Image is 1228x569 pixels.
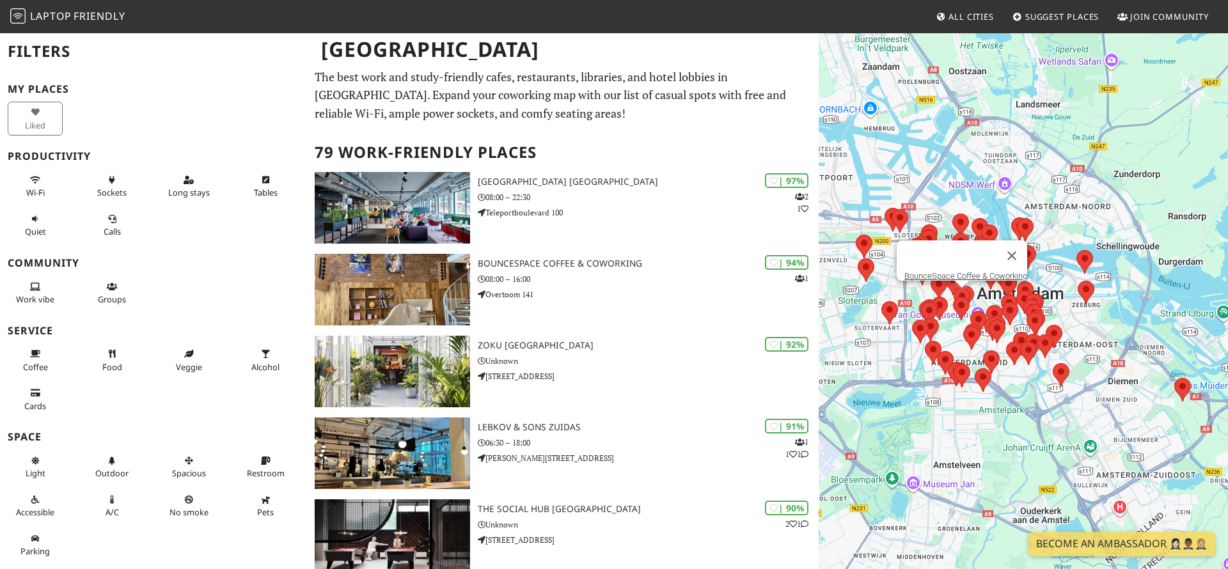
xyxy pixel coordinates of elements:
[311,32,816,67] h1: [GEOGRAPHIC_DATA]
[8,150,299,162] h3: Productivity
[254,187,278,198] span: Work-friendly tables
[931,5,999,28] a: All Cities
[74,9,125,23] span: Friendly
[478,340,819,351] h3: Zoku [GEOGRAPHIC_DATA]
[24,400,46,412] span: Credit cards
[8,208,63,242] button: Quiet
[172,467,206,479] span: Spacious
[8,450,63,484] button: Light
[765,255,808,270] div: | 94%
[765,337,808,352] div: | 92%
[251,361,279,373] span: Alcohol
[315,254,470,325] img: BounceSpace Coffee & Coworking
[765,501,808,515] div: | 90%
[478,191,819,203] p: 08:00 – 22:30
[169,506,209,518] span: Smoke free
[8,325,299,337] h3: Service
[1130,11,1209,22] span: Join Community
[8,528,63,562] button: Parking
[795,272,808,284] p: 1
[84,343,139,377] button: Food
[238,169,293,203] button: Tables
[307,254,819,325] a: BounceSpace Coffee & Coworking | 94% 1 BounceSpace Coffee & Coworking 08:00 – 16:00 Overtoom 141
[16,293,54,305] span: People working
[315,172,470,244] img: Aristo Meeting Center Amsterdam
[102,361,122,373] span: Food
[84,450,139,484] button: Outdoor
[478,258,819,269] h3: BounceSpace Coffee & Coworking
[765,173,808,188] div: | 97%
[478,504,819,515] h3: The Social Hub [GEOGRAPHIC_DATA]
[95,467,129,479] span: Outdoor area
[238,489,293,523] button: Pets
[247,467,285,479] span: Restroom
[1112,5,1214,28] a: Join Community
[8,431,299,443] h3: Space
[785,518,808,530] p: 2 1
[478,422,819,433] h3: Lebkov & Sons Zuidas
[1025,11,1099,22] span: Suggest Places
[765,419,808,433] div: | 91%
[161,489,216,523] button: No smoke
[161,343,216,377] button: Veggie
[257,506,274,518] span: Pet friendly
[478,534,819,546] p: [STREET_ADDRESS]
[20,545,50,557] span: Parking
[161,450,216,484] button: Spacious
[8,489,63,523] button: Accessible
[478,518,819,531] p: Unknown
[161,169,216,203] button: Long stays
[26,467,45,479] span: Natural light
[84,208,139,242] button: Calls
[238,343,293,377] button: Alcohol
[176,361,202,373] span: Veggie
[904,271,1027,281] a: BounceSpace Coffee & Coworking
[238,450,293,484] button: Restroom
[23,361,48,373] span: Coffee
[1028,532,1215,556] a: Become an Ambassador 🤵🏻‍♀️🤵🏾‍♂️🤵🏼‍♀️
[8,83,299,95] h3: My Places
[478,288,819,300] p: Overtoom 141
[106,506,119,518] span: Air conditioned
[168,187,210,198] span: Long stays
[478,452,819,464] p: [PERSON_NAME][STREET_ADDRESS]
[84,489,139,523] button: A/C
[315,336,470,407] img: Zoku Amsterdam
[30,9,72,23] span: Laptop
[315,417,470,489] img: Lebkov & Sons Zuidas
[25,226,46,237] span: Quiet
[8,32,299,71] h2: Filters
[949,11,994,22] span: All Cities
[10,6,125,28] a: LaptopFriendly LaptopFriendly
[478,437,819,449] p: 06:30 – 18:00
[307,417,819,489] a: Lebkov & Sons Zuidas | 91% 111 Lebkov & Sons Zuidas 06:30 – 18:00 [PERSON_NAME][STREET_ADDRESS]
[478,355,819,367] p: Unknown
[315,133,811,172] h2: 79 Work-Friendly Places
[478,207,819,219] p: Teleportboulevard 100
[10,8,26,24] img: LaptopFriendly
[795,191,808,215] p: 2 1
[8,276,63,310] button: Work vibe
[84,276,139,310] button: Groups
[8,169,63,203] button: Wi-Fi
[84,169,139,203] button: Sockets
[26,187,45,198] span: Stable Wi-Fi
[478,176,819,187] h3: [GEOGRAPHIC_DATA] [GEOGRAPHIC_DATA]
[8,382,63,416] button: Cards
[307,172,819,244] a: Aristo Meeting Center Amsterdam | 97% 21 [GEOGRAPHIC_DATA] [GEOGRAPHIC_DATA] 08:00 – 22:30 Telepo...
[104,226,121,237] span: Video/audio calls
[307,336,819,407] a: Zoku Amsterdam | 92% Zoku [GEOGRAPHIC_DATA] Unknown [STREET_ADDRESS]
[478,370,819,382] p: [STREET_ADDRESS]
[785,436,808,460] p: 1 1 1
[478,273,819,285] p: 08:00 – 16:00
[16,506,54,518] span: Accessible
[8,343,63,377] button: Coffee
[8,257,299,269] h3: Community
[315,68,811,123] p: The best work and study-friendly cafes, restaurants, libraries, and hotel lobbies in [GEOGRAPHIC_...
[996,240,1027,271] button: Sluiten
[97,187,127,198] span: Power sockets
[98,293,126,305] span: Group tables
[1007,5,1105,28] a: Suggest Places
